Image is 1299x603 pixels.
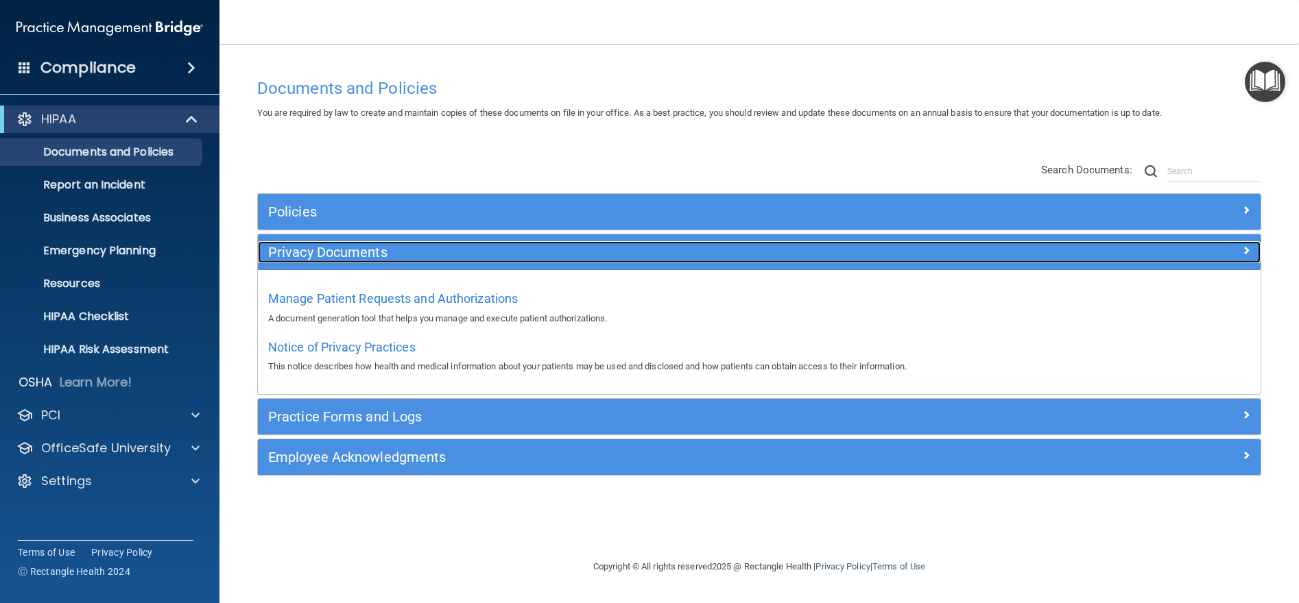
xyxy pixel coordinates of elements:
[268,358,1250,375] p: This notice describes how health and medical information about your patients may be used and disc...
[268,446,1250,468] a: Employee Acknowledgments
[268,291,518,306] span: Manage Patient Requests and Authorizations
[41,111,76,127] p: HIPAA
[257,79,1261,97] h4: Documents and Policies
[41,473,92,489] p: Settings
[9,145,196,159] p: Documents and Policies
[268,241,1250,263] a: Privacy Documents
[16,407,200,423] a: PCI
[1041,164,1132,176] span: Search Documents:
[509,545,1010,589] div: Copyright © All rights reserved 2025 @ Rectangle Health | |
[16,111,199,127] a: HIPAA
[41,407,60,423] p: PCI
[268,310,1250,327] p: A document generation tool that helps you manage and execute patient authorizations.
[268,406,1250,428] a: Practice Forms and Logs
[815,561,870,571] a: Privacy Policy
[268,245,1000,260] h5: Privacy Documents
[9,277,196,291] p: Resources
[268,204,1000,219] h5: Policies
[18,545,75,559] a: Terms of Use
[91,545,153,559] a: Privacy Policy
[268,409,1000,424] h5: Practice Forms and Logs
[16,14,203,42] img: PMB logo
[19,374,53,391] p: OSHA
[872,561,925,571] a: Terms of Use
[9,343,196,356] p: HIPAA Risk Assessment
[1245,62,1285,102] button: Open Resource Center
[1167,161,1261,182] input: Search
[9,178,196,192] p: Report an Incident
[60,374,132,391] p: Learn More!
[268,450,1000,465] h5: Employee Acknowledgments
[9,211,196,225] p: Business Associates
[16,440,200,456] a: OfficeSafe University
[9,310,196,323] p: HIPAA Checklist
[40,58,136,77] h4: Compliance
[16,473,200,489] a: Settings
[257,108,1162,118] span: You are required by law to create and maintain copies of these documents on file in your office. ...
[268,201,1250,223] a: Policies
[1062,506,1283,561] iframe: Drift Widget Chat Controller
[268,295,518,305] a: Manage Patient Requests and Authorizations
[1145,165,1157,177] img: ic-search.3b580494.png
[41,440,171,456] p: OfficeSafe University
[268,340,416,354] span: Notice of Privacy Practices
[18,565,130,578] span: Ⓒ Rectangle Health 2024
[9,244,196,258] p: Emergency Planning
